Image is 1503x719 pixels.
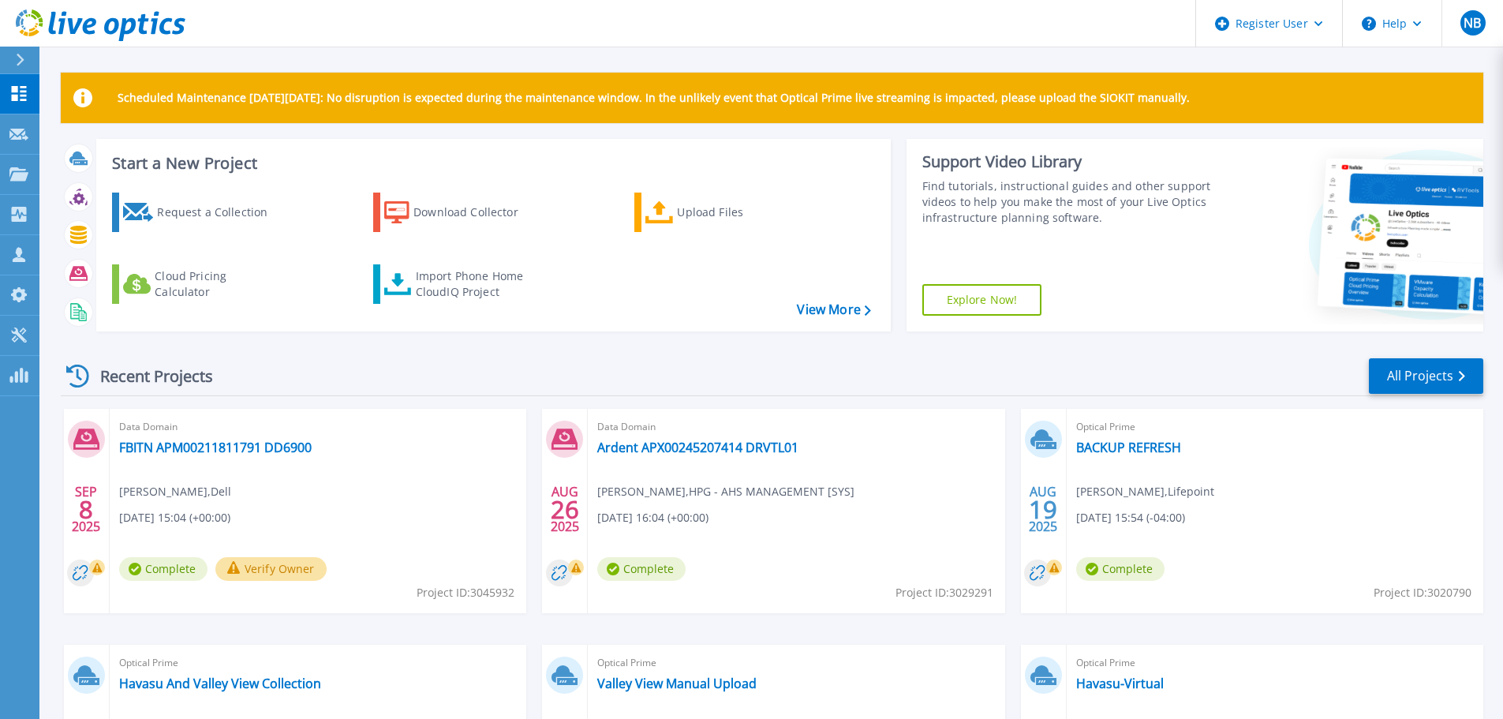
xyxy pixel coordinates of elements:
span: Project ID: 3029291 [895,584,993,601]
p: Scheduled Maintenance [DATE][DATE]: No disruption is expected during the maintenance window. In t... [118,92,1190,104]
a: Upload Files [634,193,810,232]
h3: Start a New Project [112,155,870,172]
div: Download Collector [413,197,540,228]
span: Project ID: 3020790 [1374,584,1471,601]
div: SEP 2025 [71,481,101,538]
div: Recent Projects [61,357,234,395]
div: Find tutorials, instructional guides and other support videos to help you make the most of your L... [922,178,1217,226]
span: [DATE] 15:04 (+00:00) [119,509,230,526]
div: Import Phone Home CloudIQ Project [416,268,539,300]
a: Cloud Pricing Calculator [112,264,288,304]
span: [DATE] 15:54 (-04:00) [1076,509,1185,526]
span: [PERSON_NAME] , Lifepoint [1076,483,1214,500]
span: Optical Prime [1076,654,1474,672]
a: Ardent APX00245207414 DRVTL01 [597,440,798,455]
span: 26 [551,503,579,516]
span: Optical Prime [119,654,517,672]
a: Explore Now! [922,284,1042,316]
a: FBITN APM00211811791 DD6900 [119,440,312,455]
span: [PERSON_NAME] , HPG - AHS MANAGEMENT [SYS] [597,483,854,500]
a: Request a Collection [112,193,288,232]
span: 8 [79,503,93,516]
div: Upload Files [677,197,803,228]
a: Valley View Manual Upload [597,676,757,691]
div: Request a Collection [157,197,283,228]
a: Download Collector [373,193,549,232]
span: Project ID: 3045932 [417,584,514,601]
span: Complete [597,557,686,581]
a: BACKUP REFRESH [1076,440,1181,455]
a: Havasu-Virtual [1076,676,1164,691]
a: View More [797,302,870,317]
span: Data Domain [597,418,995,436]
div: Cloud Pricing Calculator [155,268,281,300]
span: [DATE] 16:04 (+00:00) [597,509,709,526]
span: NB [1464,17,1481,29]
a: All Projects [1369,358,1483,394]
span: 19 [1029,503,1057,516]
span: Data Domain [119,418,517,436]
span: Complete [119,557,208,581]
div: Support Video Library [922,152,1217,172]
a: Havasu And Valley View Collection [119,676,321,691]
span: Complete [1076,557,1165,581]
span: Optical Prime [1076,418,1474,436]
div: AUG 2025 [550,481,580,538]
span: Optical Prime [597,654,995,672]
button: Verify Owner [215,557,327,581]
span: [PERSON_NAME] , Dell [119,483,231,500]
div: AUG 2025 [1028,481,1058,538]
